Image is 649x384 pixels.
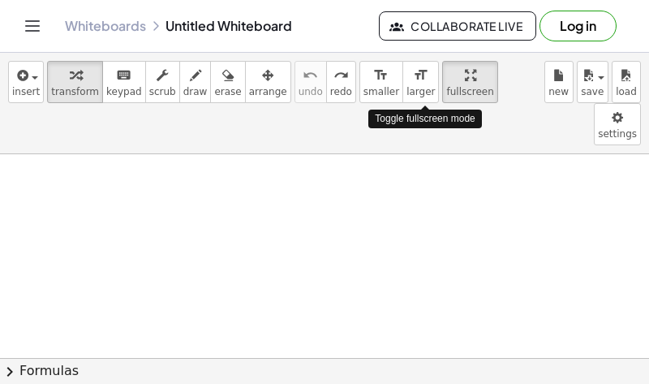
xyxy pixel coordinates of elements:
[406,86,435,97] span: larger
[102,61,146,103] button: keyboardkeypad
[245,61,291,103] button: arrange
[446,86,493,97] span: fullscreen
[294,61,327,103] button: undoundo
[51,86,99,97] span: transform
[544,61,574,103] button: new
[326,61,356,103] button: redoredo
[106,86,142,97] span: keypad
[363,86,399,97] span: smaller
[402,61,439,103] button: format_sizelarger
[299,86,323,97] span: undo
[379,11,536,41] button: Collaborate Live
[393,19,522,33] span: Collaborate Live
[330,86,352,97] span: redo
[47,61,103,103] button: transform
[359,61,403,103] button: format_sizesmaller
[577,61,608,103] button: save
[413,66,428,85] i: format_size
[179,61,212,103] button: draw
[442,61,497,103] button: fullscreen
[594,103,641,145] button: settings
[373,66,389,85] i: format_size
[19,13,45,39] button: Toggle navigation
[12,86,40,97] span: insert
[598,128,637,140] span: settings
[145,61,180,103] button: scrub
[8,61,44,103] button: insert
[214,86,241,97] span: erase
[333,66,349,85] i: redo
[183,86,208,97] span: draw
[616,86,637,97] span: load
[303,66,318,85] i: undo
[539,11,617,41] button: Log in
[149,86,176,97] span: scrub
[65,18,146,34] a: Whiteboards
[368,110,481,128] div: Toggle fullscreen mode
[581,86,604,97] span: save
[210,61,245,103] button: erase
[548,86,569,97] span: new
[249,86,287,97] span: arrange
[612,61,641,103] button: load
[116,66,131,85] i: keyboard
